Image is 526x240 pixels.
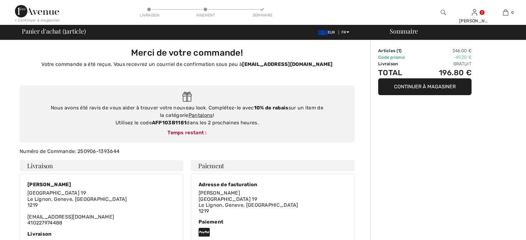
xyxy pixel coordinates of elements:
span: 1 [64,26,66,35]
div: Livraison [140,12,158,18]
div: Paiement [196,12,215,18]
span: 0 [511,10,514,15]
a: Se connecter [472,9,477,15]
a: Pantalons [189,112,213,118]
img: Euro [318,30,328,35]
strong: 10% de rabais [254,105,289,111]
span: Panier d'achat ( article) [22,28,86,34]
h4: Livraison [20,160,183,171]
td: Livraison [378,61,420,67]
button: Continuer à magasiner [378,78,472,95]
div: [EMAIL_ADDRESS][DOMAIN_NAME] 410227974488 [27,190,127,226]
div: < Continuer à magasiner [15,17,60,23]
div: [PERSON_NAME] [27,182,127,187]
div: Adresse de facturation [199,182,298,187]
td: Total [378,67,420,78]
h3: Merci de votre commande! [23,48,351,58]
span: [GEOGRAPHIC_DATA] 19 Le Lignon, Geneve, [GEOGRAPHIC_DATA] 1219 [27,190,127,208]
span: EUR [318,30,338,35]
td: Gratuit [420,61,472,67]
img: Gift.svg [182,92,192,102]
span: [GEOGRAPHIC_DATA] 19 Le Lignon, Geneve, [GEOGRAPHIC_DATA] 1219 [199,196,298,214]
h4: Paiement [191,160,355,171]
div: [PERSON_NAME] [459,18,490,24]
span: 1 [398,48,400,53]
img: recherche [441,9,446,16]
div: Nous avons été ravis de vous aider à trouver votre nouveau look. Complétez-le avec sur un item de... [26,104,348,127]
div: Temps restant : [26,129,348,136]
td: Articles ( ) [378,48,420,54]
strong: [EMAIL_ADDRESS][DOMAIN_NAME] [242,61,332,67]
td: 196.80 € [420,67,472,78]
div: Livraison [27,231,176,237]
span: [PERSON_NAME] [199,190,240,196]
td: Code promo [378,54,420,61]
div: Numéro de Commande: 250906-1393644 [16,148,358,155]
td: 246.00 € [420,48,472,54]
a: 0 [490,9,521,16]
div: Sommaire [382,28,522,34]
strong: AFP103B1181 [152,120,186,126]
p: Votre commande a été reçue. Vous recevrez un courriel de confirmation sous peu à [23,61,351,68]
span: FR [341,30,349,35]
img: 1ère Avenue [15,5,59,17]
td: -49.20 € [420,54,472,61]
div: Sommaire [253,12,271,18]
img: Mon panier [503,9,508,16]
img: Mes infos [472,9,477,16]
div: Paiement [199,219,347,225]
